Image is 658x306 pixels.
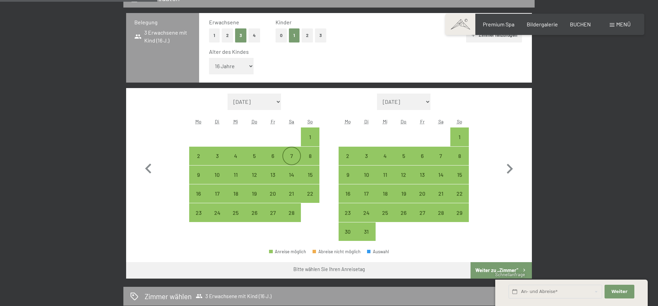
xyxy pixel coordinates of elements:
[264,166,282,184] div: Fri Feb 13 2026
[227,147,245,165] div: Wed Feb 04 2026
[208,153,226,170] div: 3
[302,134,319,151] div: 1
[246,191,263,208] div: 19
[264,191,281,208] div: 20
[376,203,394,222] div: Wed Mar 25 2026
[227,153,244,170] div: 4
[357,222,376,241] div: Anreise möglich
[301,147,319,165] div: Sun Feb 08 2026
[431,184,450,203] div: Anreise möglich
[376,203,394,222] div: Anreise möglich
[245,184,264,203] div: Thu Feb 19 2026
[339,184,357,203] div: Anreise möglich
[282,203,301,222] div: Anreise möglich
[376,166,394,184] div: Anreise möglich
[394,166,413,184] div: Thu Mar 12 2026
[302,172,319,189] div: 15
[420,119,425,124] abbr: Freitag
[208,210,226,227] div: 24
[450,127,469,146] div: Sun Mar 01 2026
[395,191,412,208] div: 19
[208,172,226,189] div: 10
[339,172,356,189] div: 9
[245,203,264,222] div: Thu Feb 26 2026
[376,147,394,165] div: Wed Mar 04 2026
[450,147,469,165] div: Sun Mar 08 2026
[245,147,264,165] div: Anreise möglich
[394,203,413,222] div: Anreise möglich
[413,184,431,203] div: Anreise möglich
[227,203,245,222] div: Wed Feb 25 2026
[227,210,244,227] div: 25
[246,172,263,189] div: 12
[246,153,263,170] div: 5
[466,27,522,42] button: Zimmer hinzufügen
[357,166,376,184] div: Tue Mar 10 2026
[189,184,208,203] div: Anreise möglich
[264,184,282,203] div: Anreise möglich
[282,184,301,203] div: Anreise möglich
[208,191,226,208] div: 17
[282,203,301,222] div: Sat Feb 28 2026
[301,127,319,146] div: Sun Feb 01 2026
[570,21,591,27] span: BUCHEN
[264,166,282,184] div: Anreise möglich
[358,191,375,208] div: 17
[413,147,431,165] div: Fri Mar 06 2026
[264,172,281,189] div: 13
[196,293,271,299] span: 3 Erwachsene mit Kind (16 J.)
[271,119,275,124] abbr: Freitag
[432,191,449,208] div: 21
[301,184,319,203] div: Sun Feb 22 2026
[450,203,469,222] div: Sun Mar 29 2026
[222,28,233,42] button: 2
[301,127,319,146] div: Anreise möglich
[289,119,294,124] abbr: Samstag
[339,166,357,184] div: Anreise möglich
[451,134,468,151] div: 1
[339,203,357,222] div: Mon Mar 23 2026
[264,203,282,222] div: Anreise möglich
[283,153,300,170] div: 7
[315,28,326,42] button: 3
[457,119,462,124] abbr: Sonntag
[376,184,394,203] div: Anreise möglich
[235,28,246,42] button: 3
[264,184,282,203] div: Fri Feb 20 2026
[208,166,226,184] div: Anreise möglich
[248,28,260,42] button: 4
[209,19,239,25] span: Erwachsene
[302,191,319,208] div: 22
[227,203,245,222] div: Anreise möglich
[357,184,376,203] div: Anreise möglich
[339,147,357,165] div: Anreise möglich
[432,210,449,227] div: 28
[367,249,389,254] div: Auswahl
[395,172,412,189] div: 12
[134,19,191,26] h3: Belegung
[383,119,388,124] abbr: Mittwoch
[138,94,158,241] button: Vorheriger Monat
[208,203,226,222] div: Tue Feb 24 2026
[339,222,357,241] div: Anreise möglich
[450,184,469,203] div: Sun Mar 22 2026
[414,191,431,208] div: 20
[189,147,208,165] div: Mon Feb 02 2026
[282,184,301,203] div: Sat Feb 21 2026
[289,28,300,42] button: 1
[339,166,357,184] div: Mon Mar 09 2026
[264,203,282,222] div: Fri Feb 27 2026
[483,21,514,27] span: Premium Spa
[339,184,357,203] div: Mon Mar 16 2026
[358,172,375,189] div: 10
[339,210,356,227] div: 23
[358,153,375,170] div: 3
[414,153,431,170] div: 6
[227,166,245,184] div: Wed Feb 11 2026
[245,147,264,165] div: Thu Feb 05 2026
[245,166,264,184] div: Thu Feb 12 2026
[189,203,208,222] div: Mon Feb 23 2026
[195,119,202,124] abbr: Montag
[431,184,450,203] div: Sat Mar 21 2026
[357,166,376,184] div: Anreise möglich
